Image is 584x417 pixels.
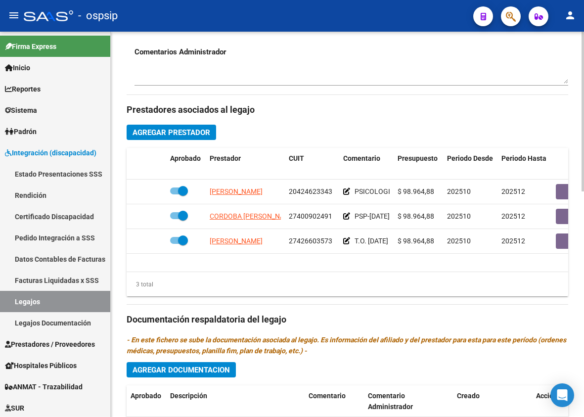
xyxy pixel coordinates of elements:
span: Reportes [5,84,41,94]
span: 27426603573 [289,237,332,245]
span: 202512 [501,212,525,220]
span: T.O. [DATE] Y MATES 16 HS [355,237,437,245]
span: Comentario [343,154,380,162]
span: $ 98.964,88 [398,237,434,245]
datatable-header-cell: Comentario [339,148,394,181]
span: Agregar Prestador [133,128,210,137]
button: Agregar Prestador [127,125,216,140]
mat-icon: menu [8,9,20,21]
span: CUIT [289,154,304,162]
span: Padrón [5,126,37,137]
span: [PERSON_NAME] [210,237,263,245]
span: Prestador [210,154,241,162]
datatable-header-cell: Periodo Hasta [497,148,552,181]
mat-icon: person [564,9,576,21]
span: PSICOLOGIA- [DATE]-[DATE] 15 HS [355,187,460,195]
span: - ospsip [78,5,118,27]
span: Acción [536,392,557,400]
span: Presupuesto [398,154,438,162]
span: Hospitales Públicos [5,360,77,371]
span: Periodo Hasta [501,154,546,162]
i: - En este fichero se sube la documentación asociada al legajo. Es información del afiliado y del ... [127,336,566,355]
div: Open Intercom Messenger [550,383,574,407]
span: Aprobado [170,154,201,162]
span: Sistema [5,105,37,116]
span: 27400902491 [289,212,332,220]
span: CORDOBA [PERSON_NAME] [210,212,296,220]
datatable-header-cell: Prestador [206,148,285,181]
span: 20424623343 [289,187,332,195]
datatable-header-cell: Aprobado [166,148,206,181]
span: Comentario Administrador [368,392,413,411]
datatable-header-cell: CUIT [285,148,339,181]
h3: Documentación respaldatoria del legajo [127,313,568,326]
div: 3 total [127,279,153,290]
button: Agregar Documentacion [127,362,236,377]
span: 202512 [501,187,525,195]
span: PSP-[DATE]-[DATE] 14 HS [355,212,432,220]
span: Comentario [309,392,346,400]
span: 202510 [447,212,471,220]
span: SUR [5,403,24,414]
span: 202510 [447,237,471,245]
span: 202510 [447,187,471,195]
span: Descripción [170,392,207,400]
span: ANMAT - Trazabilidad [5,381,83,392]
span: 202512 [501,237,525,245]
span: $ 98.964,88 [398,212,434,220]
span: Integración (discapacidad) [5,147,96,158]
span: Prestadores / Proveedores [5,339,95,350]
datatable-header-cell: Presupuesto [394,148,443,181]
h3: Comentarios Administrador [135,46,568,57]
span: [PERSON_NAME] [210,187,263,195]
span: Aprobado [131,392,161,400]
span: Periodo Desde [447,154,493,162]
span: Firma Express [5,41,56,52]
span: Inicio [5,62,30,73]
span: Agregar Documentacion [133,366,230,374]
span: $ 98.964,88 [398,187,434,195]
datatable-header-cell: Periodo Desde [443,148,497,181]
span: Creado [457,392,480,400]
h3: Prestadores asociados al legajo [127,103,568,117]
